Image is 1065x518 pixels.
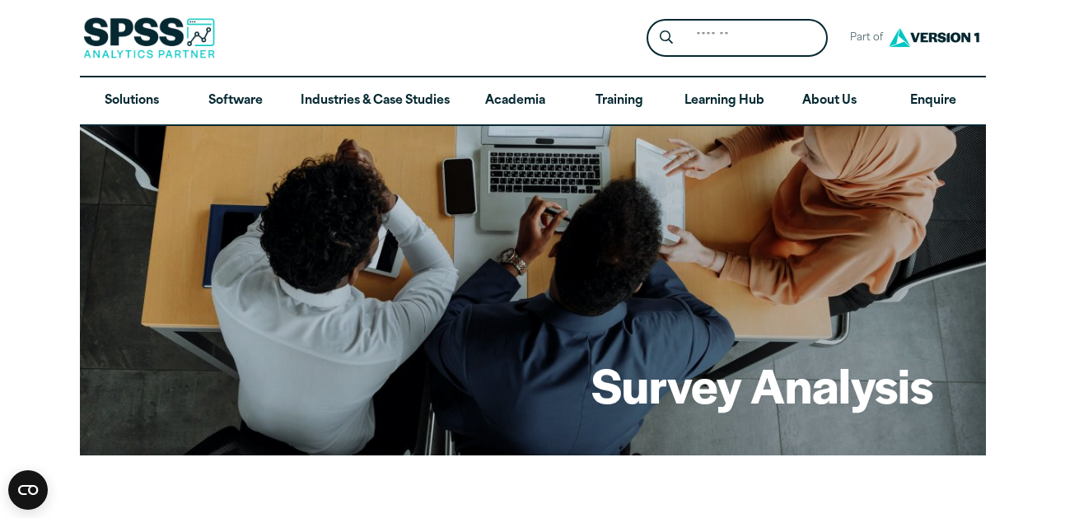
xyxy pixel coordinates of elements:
button: Open CMP widget [8,470,48,510]
svg: Search magnifying glass icon [660,30,673,44]
nav: Desktop version of site main menu [80,77,986,125]
form: Site Header Search Form [647,19,828,58]
img: SPSS Analytics Partner [83,17,215,58]
a: Academia [463,77,567,125]
button: Search magnifying glass icon [651,23,681,54]
a: Training [567,77,670,125]
span: Part of [841,26,885,50]
a: Enquire [881,77,985,125]
a: Learning Hub [671,77,778,125]
a: About Us [778,77,881,125]
h1: Survey Analysis [591,352,933,417]
a: Industries & Case Studies [287,77,463,125]
a: Solutions [80,77,184,125]
a: Software [184,77,287,125]
img: Version1 Logo [885,22,983,53]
